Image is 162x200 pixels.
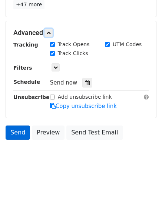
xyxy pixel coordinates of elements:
iframe: Chat Widget [125,164,162,200]
a: Send Test Email [66,126,123,140]
strong: Filters [13,65,32,71]
strong: Tracking [13,42,38,48]
label: UTM Codes [113,41,142,48]
strong: Schedule [13,79,40,85]
h5: Advanced [13,29,149,37]
label: Add unsubscribe link [58,93,112,101]
a: Send [6,126,30,140]
label: Track Clicks [58,50,88,57]
a: Preview [32,126,65,140]
strong: Unsubscribe [13,94,50,100]
a: Copy unsubscribe link [50,103,117,109]
label: Track Opens [58,41,90,48]
span: Send now [50,79,77,86]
